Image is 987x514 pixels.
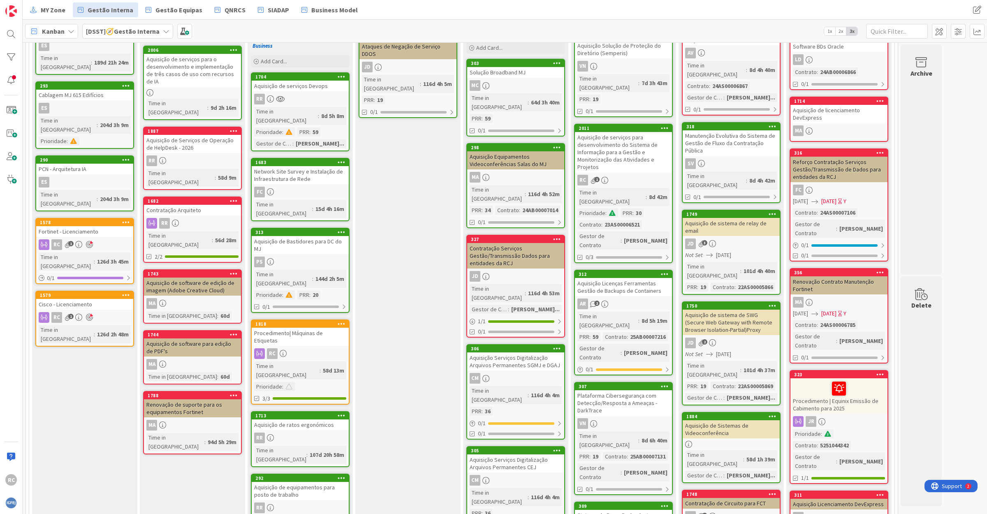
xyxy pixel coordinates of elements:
[36,156,133,174] div: 290PCN - Arquitetura IA
[821,197,836,206] span: [DATE]
[801,80,809,88] span: 0/1
[43,3,45,10] div: 2
[148,47,241,53] div: 2006
[212,236,213,245] span: :
[467,475,564,486] div: CM
[591,95,600,104] div: 19
[683,218,780,236] div: Aquisição de sistema de relay de email
[577,175,588,185] div: RC
[292,139,294,148] span: :
[837,224,885,233] div: [PERSON_NAME]
[790,297,887,308] div: MA
[252,257,349,267] div: PS
[683,338,780,348] div: JD
[476,44,503,51] span: Add Card...
[790,54,887,65] div: LD
[817,208,818,217] span: :
[790,371,887,378] div: 323
[141,2,207,17] a: Gestão Equipas
[39,40,49,51] div: ES
[144,270,241,278] div: 1743
[253,2,294,17] a: SIADAP
[144,359,241,370] div: MA
[40,220,133,225] div: 1578
[268,5,289,15] span: SIADAP
[646,192,647,201] span: :
[144,197,241,215] div: 1682Contratação Arquiteto
[790,491,887,499] div: 311
[526,190,562,199] div: 116d 4h 52m
[683,130,780,156] div: Manutenção Evolutiva do Sistema de Gestão de Fluxo da Contratação Pública
[525,190,526,199] span: :
[253,35,338,49] em: Governance Business
[467,271,564,282] div: JD
[793,125,804,136] div: MA
[478,126,486,135] span: 0/1
[39,53,91,72] div: Time in [GEOGRAPHIC_DATA]
[98,194,131,204] div: 204d 3h 9m
[601,220,602,229] span: :
[467,60,564,78] div: 303Solução Broadband MJ
[255,74,349,80] div: 1704
[144,218,241,229] div: RR
[36,177,133,188] div: ES
[253,29,341,49] strong: Após indicação de nº de Contrato, validar na Plataforma
[528,98,529,107] span: :
[155,5,202,15] span: Gestão Equipas
[310,127,320,137] div: 59
[36,82,133,90] div: 293
[359,34,456,59] div: Sistema Híbrido de Protecção Contra Ataques de Negação de Serviço DDOS
[41,5,65,15] span: MY Zone
[575,40,672,58] div: Aquisição Solução de Proteção do Diretório (Semperis)
[36,273,133,283] div: 0/1
[470,80,480,91] div: mc
[794,150,887,156] div: 316
[683,491,780,509] div: 1748Contratação de Circuito para FCT
[577,74,638,92] div: Time in [GEOGRAPHIC_DATA]
[318,111,319,120] span: :
[482,206,483,215] span: :
[92,58,131,67] div: 189d 21h 24m
[793,220,836,238] div: Gestor de Contrato
[793,185,804,195] div: FC
[683,123,780,130] div: 318
[622,236,670,245] div: [PERSON_NAME]
[685,158,696,169] div: SV
[148,128,241,134] div: 1887
[747,176,777,185] div: 8d 4h 42m
[793,208,817,217] div: Contrato
[36,226,133,237] div: Fortinet - Licenciamento
[215,173,216,182] span: :
[685,81,709,90] div: Contrato
[467,236,564,243] div: 327
[911,68,932,78] div: Archive
[207,103,209,112] span: :
[144,54,241,87] div: Aquisição de serviços para o desenvolvimento e implementação de três casos de uso com recursos de IA
[282,127,283,137] span: :
[144,127,241,135] div: 1887
[254,127,282,137] div: Prioridade
[725,93,777,102] div: [PERSON_NAME]...
[144,127,241,153] div: 1887Aquisição de Serviços de Operação de HelpDesk - 2026
[319,111,346,120] div: 8d 5h 8m
[36,292,133,310] div: 1579Cisco - Licenciamento
[790,149,887,182] div: 316Reforço Contratação Serviços Gestão/Transmissão de Dados para entidades da RCJ
[252,81,349,91] div: Aquisição de serviços Devops
[420,79,421,88] span: :
[683,48,780,58] div: AV
[793,67,817,76] div: Contrato
[843,197,846,206] div: Y
[471,60,564,66] div: 303
[577,95,589,104] div: PRR
[39,116,97,134] div: Time in [GEOGRAPHIC_DATA]
[793,197,808,206] span: [DATE]
[685,171,746,190] div: Time in [GEOGRAPHIC_DATA]
[519,206,520,215] span: :
[39,177,49,188] div: ES
[817,67,818,76] span: :
[575,125,672,172] div: 2011Aquisição de serviços para desenvolvimento do Sistema de Informação para a Gestão e Monitoriz...
[252,348,349,359] div: RC
[252,73,349,81] div: 1704
[794,98,887,104] div: 1714
[146,155,157,166] div: RR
